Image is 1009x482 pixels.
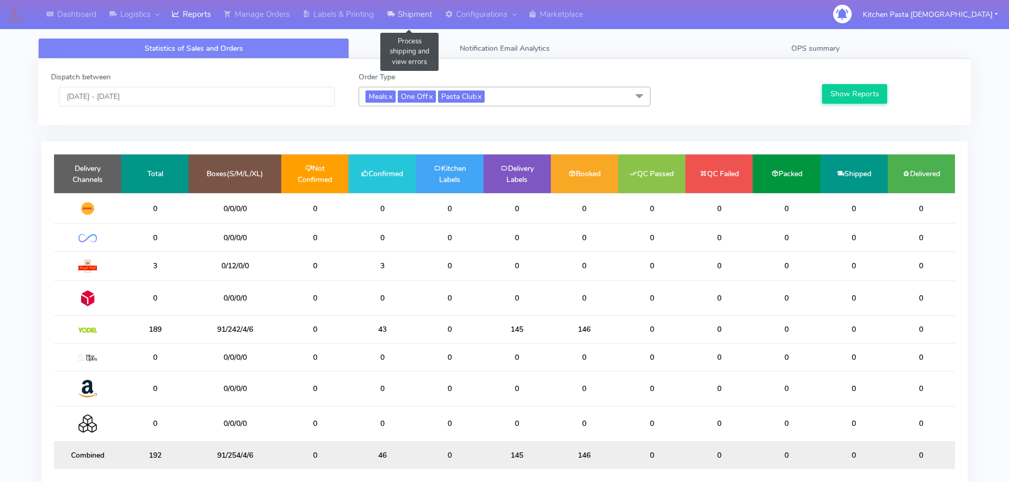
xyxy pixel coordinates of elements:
span: One Off [398,90,436,103]
td: Booked [551,154,618,193]
td: 0/0/0/0 [189,371,281,406]
td: Confirmed [349,154,416,193]
td: 0 [820,371,888,406]
td: 0 [618,251,685,280]
span: Statistics of Sales and Orders [145,43,243,53]
td: 0 [753,316,820,343]
td: 146 [551,316,618,343]
label: Dispatch between [51,71,111,83]
td: 0 [820,251,888,280]
td: Shipped [820,154,888,193]
td: 0 [888,343,955,371]
td: 0 [484,371,551,406]
td: 0 [121,371,189,406]
td: 0 [820,316,888,343]
td: 0 [618,371,685,406]
td: 0 [281,316,349,343]
td: Delivery Channels [54,154,121,193]
a: x [477,90,481,102]
td: 0 [121,193,189,224]
td: 0 [753,224,820,251]
td: 0 [753,280,820,315]
td: Not Confirmed [281,154,349,193]
td: 0 [820,280,888,315]
img: Royal Mail [78,260,97,272]
td: 0 [888,371,955,406]
td: 0 [820,406,888,441]
td: 0 [888,280,955,315]
td: 145 [484,441,551,469]
td: 0 [281,251,349,280]
td: 91/254/4/6 [189,441,281,469]
img: Yodel [78,328,97,333]
td: 0 [685,316,753,343]
td: 0 [551,343,618,371]
td: 0 [618,406,685,441]
td: 0 [121,343,189,371]
td: 0 [618,343,685,371]
td: 189 [121,316,189,343]
ul: Tabs [38,38,971,59]
td: 0 [281,280,349,315]
td: 0 [281,193,349,224]
td: 0 [281,371,349,406]
td: 0 [685,406,753,441]
td: 0 [753,193,820,224]
td: Kitchen Labels [416,154,483,193]
td: 0 [888,316,955,343]
td: 0 [349,280,416,315]
td: 0 [484,343,551,371]
td: 0 [618,224,685,251]
td: 0 [753,251,820,280]
td: 0 [551,224,618,251]
td: Packed [753,154,820,193]
button: Kitchen Pasta [DEMOGRAPHIC_DATA] [855,4,1006,25]
td: 0 [416,316,483,343]
td: 0 [281,224,349,251]
span: OPS summary [791,43,840,53]
td: 3 [349,251,416,280]
span: Pasta Club [438,90,485,103]
td: Delivered [888,154,955,193]
td: 0 [484,280,551,315]
td: 0 [820,224,888,251]
img: MaxOptra [78,354,97,362]
img: OnFleet [78,234,97,243]
img: Collection [78,414,97,433]
td: 0 [281,343,349,371]
td: 0 [685,224,753,251]
td: 0 [484,251,551,280]
td: Delivery Labels [484,154,551,193]
td: 0 [484,224,551,251]
td: 0 [888,224,955,251]
td: 0 [888,193,955,224]
td: 0 [416,371,483,406]
td: 0 [888,406,955,441]
td: 0 [484,406,551,441]
td: 0 [416,251,483,280]
td: 145 [484,316,551,343]
span: Meals [365,90,396,103]
td: 0 [551,371,618,406]
td: 0 [416,224,483,251]
td: 0 [416,441,483,469]
td: 0 [753,441,820,469]
td: 0 [820,193,888,224]
img: DHL [78,202,97,215]
td: 192 [121,441,189,469]
td: 46 [349,441,416,469]
td: 0 [753,343,820,371]
td: 0 [349,224,416,251]
td: 0 [888,441,955,469]
img: DPD [78,289,97,307]
td: 0/0/0/0 [189,343,281,371]
td: 0 [416,280,483,315]
td: 0 [281,406,349,441]
td: 0 [618,280,685,315]
td: Combined [54,441,121,469]
span: Notification Email Analytics [460,43,550,53]
td: 0 [753,406,820,441]
td: 0 [888,251,955,280]
td: 146 [551,441,618,469]
label: Order Type [359,71,395,83]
